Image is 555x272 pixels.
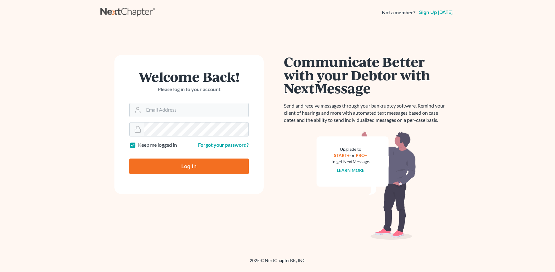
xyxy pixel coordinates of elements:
div: 2025 © NextChapterBK, INC [100,257,455,269]
strong: Not a member? [382,9,415,16]
a: Sign up [DATE]! [418,10,455,15]
input: Email Address [144,103,248,117]
a: START+ [334,153,349,158]
div: Upgrade to [331,146,370,152]
input: Log In [129,159,249,174]
span: or [350,153,355,158]
h1: Welcome Back! [129,70,249,83]
a: PRO+ [356,153,367,158]
div: to get NextMessage. [331,159,370,165]
a: Learn more [337,168,364,173]
a: Forgot your password? [198,142,249,148]
p: Please log in to your account [129,86,249,93]
img: nextmessage_bg-59042aed3d76b12b5cd301f8e5b87938c9018125f34e5fa2b7a6b67550977c72.svg [317,131,416,240]
h1: Communicate Better with your Debtor with NextMessage [284,55,449,95]
p: Send and receive messages through your bankruptcy software. Remind your client of hearings and mo... [284,102,449,124]
label: Keep me logged in [138,141,177,149]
